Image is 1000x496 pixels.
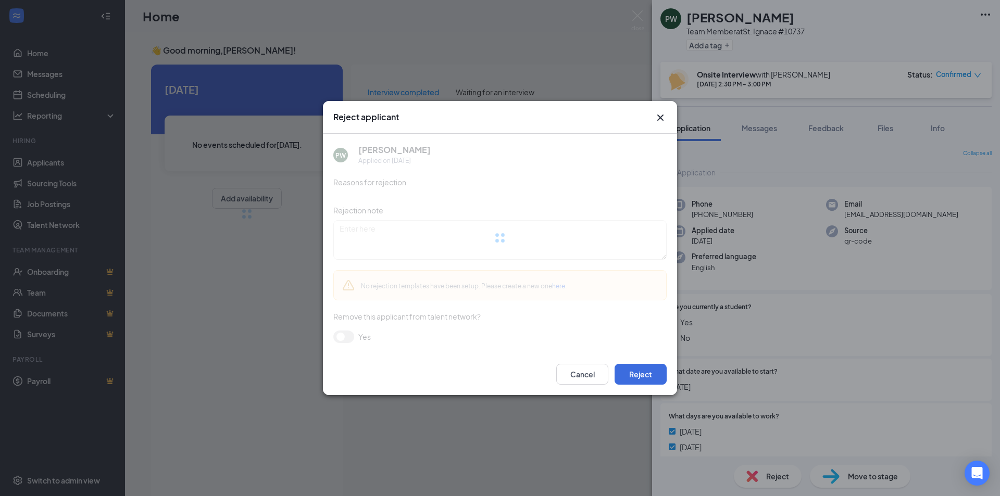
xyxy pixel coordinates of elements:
div: Open Intercom Messenger [965,461,990,486]
button: Reject [615,364,667,385]
button: Close [654,111,667,124]
svg: Cross [654,111,667,124]
h3: Reject applicant [333,111,399,123]
button: Cancel [556,364,608,385]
